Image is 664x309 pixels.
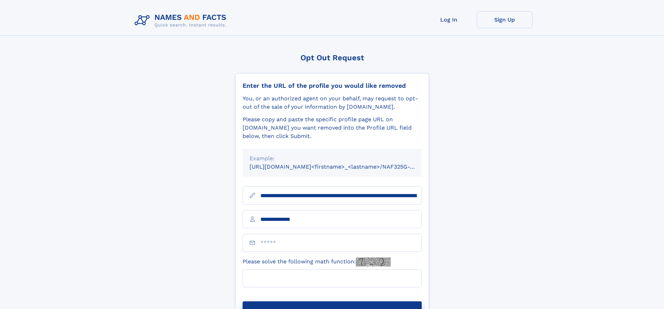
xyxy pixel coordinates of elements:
img: Logo Names and Facts [132,11,232,30]
div: Enter the URL of the profile you would like removed [243,82,422,90]
small: [URL][DOMAIN_NAME]<firstname>_<lastname>/NAF325G-xxxxxxxx [250,163,435,170]
div: Please copy and paste the specific profile page URL on [DOMAIN_NAME] you want removed into the Pr... [243,115,422,140]
div: Opt Out Request [235,53,429,62]
label: Please solve the following math function: [243,257,391,266]
a: Sign Up [477,11,533,28]
a: Log In [421,11,477,28]
div: You, or an authorized agent on your behalf, may request to opt-out of the sale of your informatio... [243,94,422,111]
div: Example: [250,154,415,163]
